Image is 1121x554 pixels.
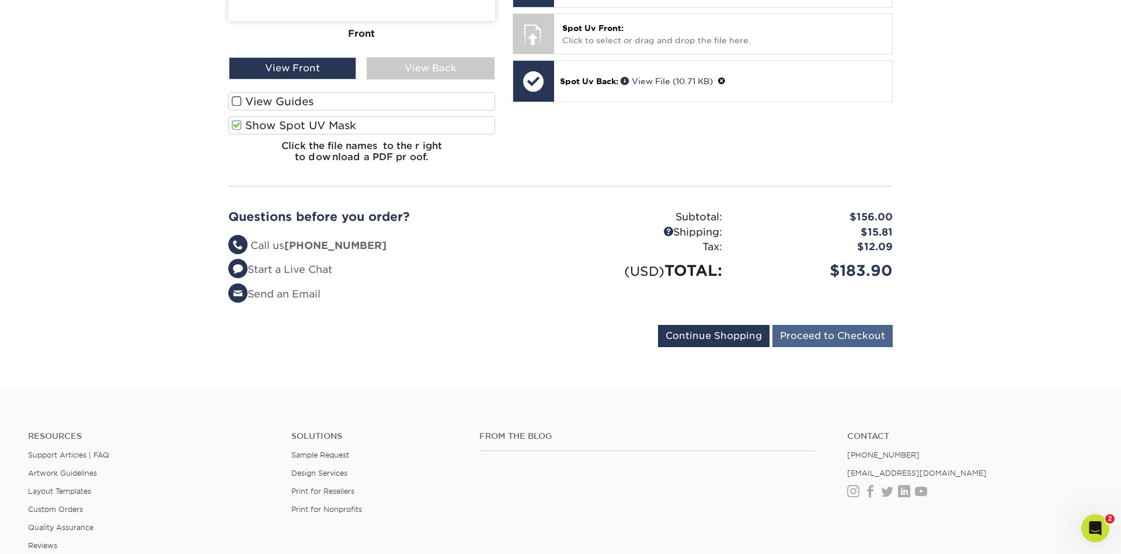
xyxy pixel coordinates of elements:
div: View Back [367,57,494,79]
h6: Click the file names to the right to download a PDF proof. [228,140,495,172]
strong: [PHONE_NUMBER] [284,240,387,251]
li: Call us [228,238,552,254]
a: [EMAIL_ADDRESS][DOMAIN_NAME] [847,469,987,477]
a: Custom Orders [28,505,83,514]
a: Support Articles | FAQ [28,451,109,459]
label: View Guides [228,92,495,110]
div: $15.81 [731,225,901,240]
a: Contact [847,431,1093,441]
div: View Front [229,57,356,79]
a: Start a Live Chat [228,264,332,275]
div: Front [228,21,495,47]
a: Artwork Guidelines [28,469,97,477]
span: 2 [1105,514,1115,524]
a: Design Services [291,469,347,477]
a: Print for Resellers [291,487,354,496]
div: $12.09 [731,240,901,255]
a: Send an Email [228,288,321,300]
div: TOTAL: [560,259,731,282]
a: Print for Nonprofits [291,505,362,514]
span: Spot Uv Back: [560,77,618,86]
small: (USD) [624,264,664,279]
a: Layout Templates [28,487,91,496]
input: Continue Shopping [658,325,770,347]
a: Sample Request [291,451,349,459]
h4: Resources [28,431,274,441]
h4: From the Blog [479,431,816,441]
a: View File (10.71 KB) [621,77,713,86]
iframe: Google Customer Reviews [3,518,99,550]
div: Tax: [560,240,731,255]
h4: Solutions [291,431,462,441]
input: Proceed to Checkout [772,325,893,347]
div: $156.00 [731,210,901,225]
h2: Questions before you order? [228,210,552,224]
div: $183.90 [731,259,901,282]
span: Spot Uv Front: [562,23,624,33]
a: [PHONE_NUMBER] [847,451,920,459]
label: Show Spot UV Mask [228,116,495,134]
div: Shipping: [560,225,731,240]
div: Subtotal: [560,210,731,225]
iframe: Intercom live chat [1081,514,1109,542]
p: Click to select or drag and drop the file here. [562,22,884,46]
